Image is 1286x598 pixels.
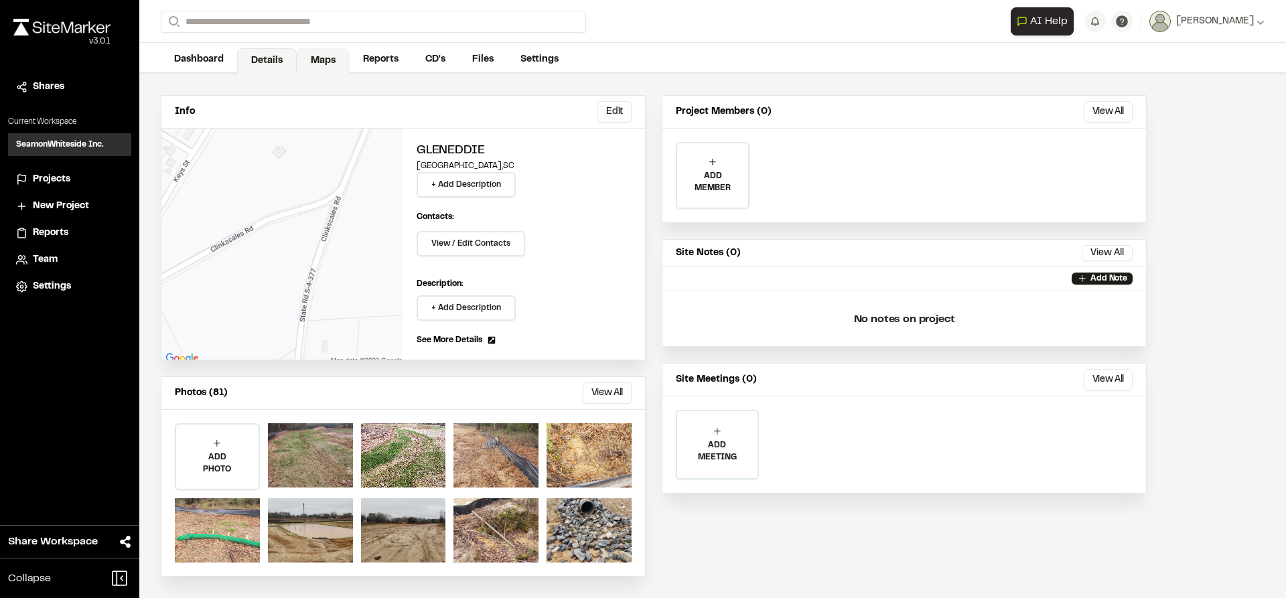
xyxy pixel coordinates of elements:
[417,211,454,223] p: Contacts:
[1082,245,1133,261] button: View All
[33,80,64,94] span: Shares
[1176,14,1254,29] span: [PERSON_NAME]
[417,231,525,256] button: View / Edit Contacts
[13,19,111,35] img: rebrand.png
[13,35,111,48] div: Oh geez...please don't...
[237,48,297,74] a: Details
[16,80,123,94] a: Shares
[33,172,70,187] span: Projects
[676,104,772,119] p: Project Members (0)
[676,246,741,260] p: Site Notes (0)
[459,47,507,72] a: Files
[33,199,89,214] span: New Project
[417,278,632,290] p: Description:
[417,172,516,198] button: + Add Description
[676,372,757,387] p: Site Meetings (0)
[297,48,350,74] a: Maps
[1084,369,1133,390] button: View All
[1090,273,1127,285] p: Add Note
[1011,7,1079,35] div: Open AI Assistant
[417,142,632,160] h2: Gleneddie
[350,47,412,72] a: Reports
[677,170,748,194] p: ADD MEMBER
[161,11,185,33] button: Search
[16,139,104,151] h3: SeamonWhiteside Inc.
[417,334,482,346] span: See More Details
[175,386,228,400] p: Photos (81)
[673,298,1135,341] p: No notes on project
[417,295,516,321] button: + Add Description
[8,116,131,128] p: Current Workspace
[33,226,68,240] span: Reports
[33,252,58,267] span: Team
[175,104,195,119] p: Info
[1084,101,1133,123] button: View All
[1149,11,1265,32] button: [PERSON_NAME]
[16,199,123,214] a: New Project
[8,571,51,587] span: Collapse
[16,172,123,187] a: Projects
[8,534,98,550] span: Share Workspace
[16,279,123,294] a: Settings
[16,226,123,240] a: Reports
[583,382,632,404] button: View All
[1149,11,1171,32] img: User
[1030,13,1068,29] span: AI Help
[507,47,572,72] a: Settings
[16,252,123,267] a: Team
[597,101,632,123] button: Edit
[33,279,71,294] span: Settings
[176,451,259,475] p: ADD PHOTO
[677,439,758,463] p: ADD MEETING
[161,47,237,72] a: Dashboard
[1011,7,1074,35] button: Open AI Assistant
[412,47,459,72] a: CD's
[417,160,632,172] p: [GEOGRAPHIC_DATA] , SC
